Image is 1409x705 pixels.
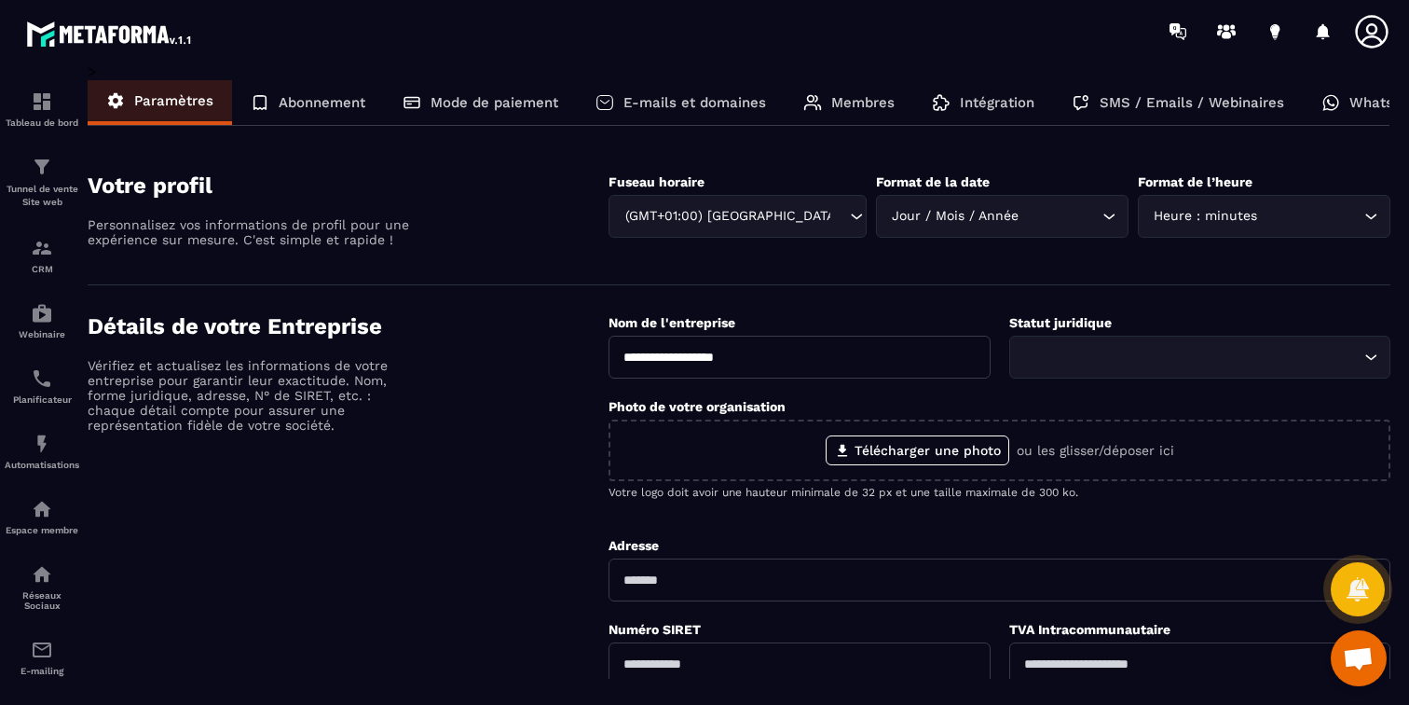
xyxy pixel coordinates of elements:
[888,206,1023,227] span: Jour / Mois / Année
[88,358,414,433] p: Vérifiez et actualisez les informations de votre entreprise pour garantir leur exactitude. Nom, f...
[609,195,867,238] div: Search for option
[1138,195,1390,238] div: Search for option
[960,94,1034,111] p: Intégration
[31,563,53,586] img: social-network
[1009,622,1170,637] label: TVA Intracommunautaire
[31,639,53,661] img: email
[5,484,79,549] a: automationsautomationsEspace membre
[31,237,53,259] img: formation
[623,94,766,111] p: E-mails et domaines
[5,76,79,142] a: formationformationTableau de bord
[5,142,79,223] a: formationformationTunnel de vente Site web
[88,313,609,339] h4: Détails de votre Entreprise
[1009,336,1390,379] div: Search for option
[831,94,895,111] p: Membres
[5,666,79,676] p: E-mailing
[5,525,79,535] p: Espace membre
[31,302,53,325] img: automations
[279,94,365,111] p: Abonnement
[5,419,79,484] a: automationsautomationsAutomatisations
[1331,630,1387,686] div: Ouvrir le chat
[5,264,79,274] p: CRM
[5,223,79,288] a: formationformationCRM
[5,549,79,625] a: social-networksocial-networkRéseaux Sociaux
[831,206,845,227] input: Search for option
[31,498,53,520] img: automations
[609,315,735,330] label: Nom de l'entreprise
[5,183,79,209] p: Tunnel de vente Site web
[826,435,1009,465] label: Télécharger une photo
[431,94,558,111] p: Mode de paiement
[5,329,79,339] p: Webinaire
[1009,315,1112,330] label: Statut juridique
[31,90,53,113] img: formation
[134,92,213,109] p: Paramètres
[31,367,53,390] img: scheduler
[1017,443,1174,458] p: ou les glisser/déposer ici
[5,590,79,611] p: Réseaux Sociaux
[1150,206,1262,227] span: Heure : minutes
[1138,174,1252,189] label: Format de l’heure
[31,156,53,178] img: formation
[31,433,53,455] img: automations
[5,117,79,128] p: Tableau de bord
[609,399,786,414] label: Photo de votre organisation
[1100,94,1284,111] p: SMS / Emails / Webinaires
[609,538,659,553] label: Adresse
[609,486,1390,499] p: Votre logo doit avoir une hauteur minimale de 32 px et une taille maximale de 300 ko.
[876,174,990,189] label: Format de la date
[1023,206,1098,227] input: Search for option
[1262,206,1360,227] input: Search for option
[26,17,194,50] img: logo
[609,622,701,637] label: Numéro SIRET
[609,174,704,189] label: Fuseau horaire
[88,217,414,247] p: Personnalisez vos informations de profil pour une expérience sur mesure. C'est simple et rapide !
[876,195,1129,238] div: Search for option
[5,353,79,419] a: schedulerschedulerPlanificateur
[5,460,79,470] p: Automatisations
[5,288,79,353] a: automationsautomationsWebinaire
[621,206,831,227] span: (GMT+01:00) [GEOGRAPHIC_DATA]
[5,394,79,405] p: Planificateur
[1021,347,1360,367] input: Search for option
[5,625,79,690] a: emailemailE-mailing
[88,173,609,199] h4: Votre profil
